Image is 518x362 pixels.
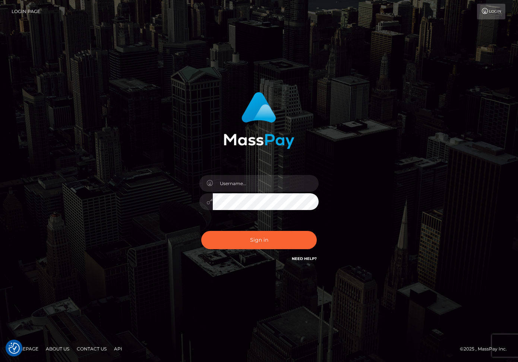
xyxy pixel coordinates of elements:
div: © 2025 , MassPay Inc. [460,345,512,353]
a: Need Help? [292,256,317,261]
a: Homepage [8,343,41,355]
button: Sign in [201,231,317,249]
a: Login [477,4,505,19]
a: API [111,343,125,355]
a: Contact Us [74,343,110,355]
input: Username... [213,175,319,192]
img: Revisit consent button [9,343,20,354]
button: Consent Preferences [9,343,20,354]
a: About Us [43,343,72,355]
a: Login Page [12,4,40,19]
img: MassPay Login [224,92,294,149]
